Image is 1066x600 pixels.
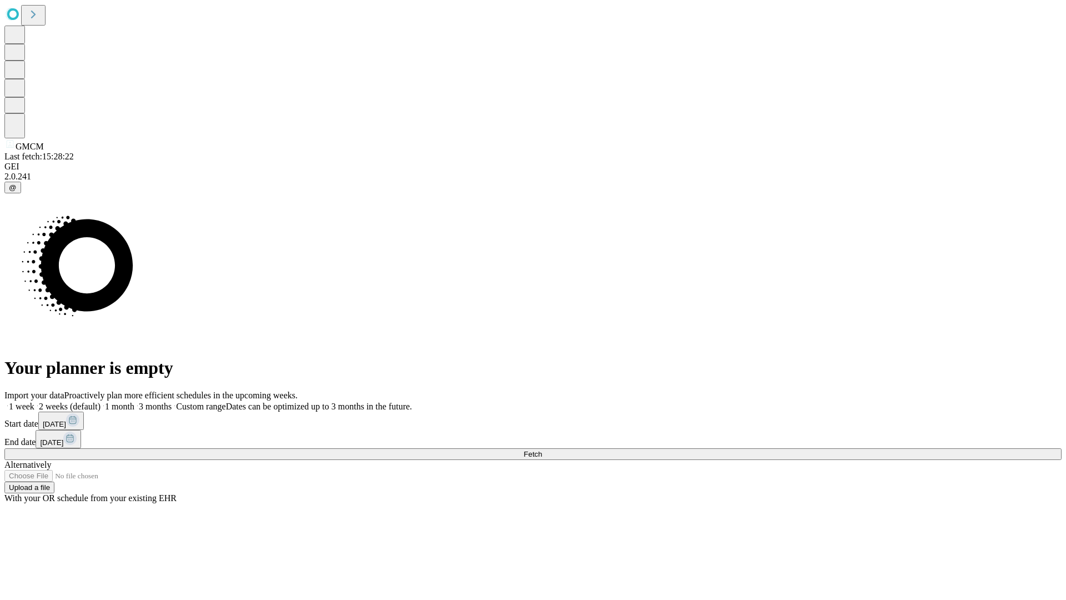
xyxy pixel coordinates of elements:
[39,402,100,411] span: 2 weeks (default)
[4,482,54,493] button: Upload a file
[4,412,1062,430] div: Start date
[4,448,1062,460] button: Fetch
[36,430,81,448] button: [DATE]
[38,412,84,430] button: [DATE]
[226,402,412,411] span: Dates can be optimized up to 3 months in the future.
[43,420,66,428] span: [DATE]
[139,402,172,411] span: 3 months
[4,152,74,161] span: Last fetch: 15:28:22
[4,358,1062,378] h1: Your planner is empty
[40,438,63,447] span: [DATE]
[176,402,225,411] span: Custom range
[4,460,51,469] span: Alternatively
[105,402,134,411] span: 1 month
[9,402,34,411] span: 1 week
[4,172,1062,182] div: 2.0.241
[4,182,21,193] button: @
[4,162,1062,172] div: GEI
[4,493,177,503] span: With your OR schedule from your existing EHR
[4,391,64,400] span: Import your data
[524,450,542,458] span: Fetch
[4,430,1062,448] div: End date
[64,391,298,400] span: Proactively plan more efficient schedules in the upcoming weeks.
[16,142,44,151] span: GMCM
[9,183,17,192] span: @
